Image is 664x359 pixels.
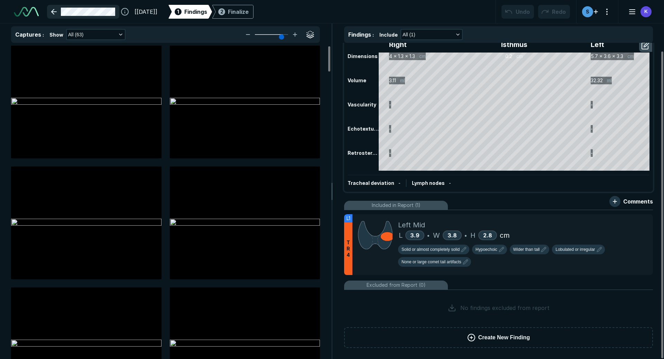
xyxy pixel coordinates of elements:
[135,8,157,16] span: [[DATE]]
[582,6,593,17] div: avatar-name
[212,5,253,19] div: 2Finalize
[586,8,589,15] span: S
[372,201,421,209] span: Included in Report (1)
[398,180,400,186] span: -
[184,8,207,16] span: Findings
[555,246,595,253] span: Lobulated or irregular
[538,5,570,19] button: Redo
[344,214,653,275] li: L1TR4Left MidL3.9•W3.8•H2.8cm
[640,6,652,17] div: avatar-name
[344,327,653,348] button: Create New Finding
[402,259,461,265] span: None or large comet tail artifacts
[177,8,179,15] span: 1
[501,5,534,19] button: Undo
[448,232,457,239] span: 3.8
[367,281,426,289] span: Excluded from Report (0)
[500,230,510,240] span: cm
[228,8,249,16] div: Finalize
[402,246,460,253] span: Solid or almost completely solid
[68,31,83,38] span: All (63)
[623,197,653,206] span: Comments
[347,239,350,258] span: T R 4
[624,5,653,19] button: avatar-name
[11,4,41,19] a: See-Mode Logo
[347,215,350,222] span: L1
[410,232,419,239] span: 3.9
[478,333,530,342] span: Create New Finding
[398,220,425,230] span: Left Mid
[464,231,467,239] span: •
[433,230,440,240] span: W
[168,5,212,19] div: 1Findings
[399,230,403,240] span: L
[43,32,44,38] span: :
[460,304,550,312] span: No findings excluded from report
[15,31,41,38] span: Captures
[403,31,415,38] span: All (1)
[470,230,476,240] span: H
[427,231,430,239] span: •
[348,31,371,38] span: Findings
[14,7,39,17] img: See-Mode Logo
[220,8,223,15] span: 2
[372,32,374,38] span: :
[476,246,497,253] span: Hypoechoic
[513,246,540,253] span: Wider than tall
[379,31,398,38] span: Include
[412,180,445,186] span: Lymph nodes
[449,180,451,186] span: -
[344,281,653,323] li: Excluded from Report (0)No findings excluded from report
[358,220,393,251] img: 9UFk+sAAAAGSURBVAMApUl1Xm0HxVYAAAAASUVORK5CYII=
[483,232,492,239] span: 2.8
[348,180,394,186] span: Tracheal deviation
[49,31,63,38] span: Show
[644,8,648,15] span: K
